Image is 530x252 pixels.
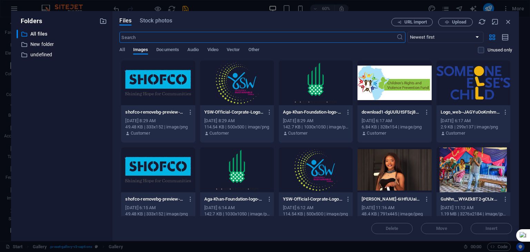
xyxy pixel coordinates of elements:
span: Images [133,46,148,55]
p: Customer [367,130,386,136]
div: 142.7 KB | 1030x1050 | image/png [283,124,349,130]
span: Documents [156,46,179,55]
div: 6.84 KB | 328x154 | image/png [362,124,427,130]
span: Stock photos [140,17,172,25]
p: Customer [131,130,150,136]
p: Customer [446,130,465,136]
div: [DATE] 6:17 AM [362,118,427,124]
p: Displays only files that are not in use on the website. Files added during this session can still... [488,47,512,53]
div: New folder [17,40,107,49]
button: URL import [391,18,433,26]
div: 49.48 KB | 333x152 | image/png [125,124,191,130]
div: 48.4 KB | 791x445 | image/jpeg [362,211,427,217]
i: Minimize [491,18,499,26]
div: [DATE] 6:17 AM [441,118,506,124]
div: [DATE] 8:29 AM [125,118,191,124]
div: 114.54 KB | 500x500 | image/png [204,124,270,130]
div: 1.19 MB | 3276x2184 | image/jpeg [441,211,506,217]
input: Search [119,32,396,43]
div: 114.54 KB | 500x500 | image/png [283,211,349,217]
div: [DATE] 6:15 AM [125,205,191,211]
p: All files [30,30,95,38]
p: Folders [17,17,42,26]
p: YSW-Official-Corprate-Logo-removebg-preview-7jTS2csagwa_rxkbbWDxeg.png [204,109,264,115]
p: shofco-removebg-preview-MaVlVfGEkSBB99k_-kcnTw.png [125,196,185,202]
i: Close [504,18,512,26]
div: undefined [17,50,107,59]
span: Files [119,17,131,25]
div: [DATE] 11:12 AM [441,205,506,211]
div: [DATE] 11:16 AM [362,205,427,211]
p: download1-dgUUlUtSF5zj8sDXWWWHYg.png [362,109,421,115]
div: [DATE] 6:14 AM [204,205,270,211]
div: 142.7 KB | 1030x1050 | image/png [204,211,270,217]
div: 49.48 KB | 333x152 | image/png [125,211,191,217]
i: Reload [478,18,486,26]
span: Video [207,46,218,55]
p: GuNhn__WYAEkBT2-gCtJxKPESFDzmhGcmFyp2g.jpg [441,196,500,202]
div: [DATE] 6:12 AM [283,205,349,211]
button: Upload [438,18,473,26]
span: URL import [404,20,427,24]
p: Logo_web--JAGYuOoKmhmHSs038xiMw.png [441,109,500,115]
p: shofco-removebg-preview-U_ILB7_nenmFE6ZAom99WQ.png [125,109,185,115]
p: New folder [30,40,95,48]
div: 2.9 KB | 299x137 | image/png [441,124,506,130]
p: Aga-Khan-Foundation-logo-oNzlnytyf9MMi8Ob_n8qoQ.png [283,109,342,115]
p: undefined [30,51,95,59]
div: ​ [17,30,18,38]
span: Audio [187,46,199,55]
span: Upload [452,20,466,24]
p: Customer [288,130,307,136]
span: Vector [227,46,240,55]
span: All [119,46,125,55]
p: esther-JAViCacJ-6IHfUUaixGvxQ.jpg [362,196,421,202]
div: [DATE] 8:29 AM [204,118,270,124]
span: Other [248,46,259,55]
p: Aga-Khan-Foundation-logo-LFABpyv-QsOUIv9Dos-Rkw.png [204,196,264,202]
div: [DATE] 8:29 AM [283,118,349,124]
p: YSW-Official-Corprate-Logo-removebg-preview-DcEt77XGPX8OAsq591_FnA.png [283,196,342,202]
p: Customer [209,130,229,136]
i: Create new folder [99,17,107,25]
